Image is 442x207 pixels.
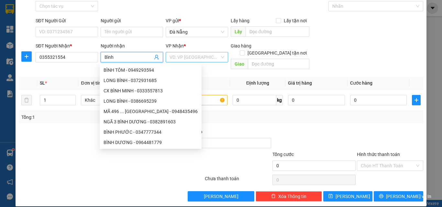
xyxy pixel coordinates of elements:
[21,95,32,105] button: delete
[104,98,198,105] div: LONG BÌNH - 0386695239
[412,98,420,103] span: plus
[85,95,148,105] span: Khác
[21,51,32,62] button: plus
[36,42,98,49] div: SĐT Người Nhận
[170,27,224,37] span: Đà Nẵng
[21,114,171,121] div: Tổng: 1
[412,95,421,105] button: plus
[246,80,269,86] span: Định lượng
[166,17,228,24] div: VP gửi
[231,26,246,37] span: Lấy
[379,194,383,199] span: printer
[100,75,202,86] div: LONG BÌNH - 0372931685
[100,137,202,148] div: BÌNH DƯƠNG - 0964481779
[101,17,163,24] div: Người gửi
[40,80,45,86] span: SL
[256,191,322,202] button: deleteXóa Thông tin
[188,191,254,202] button: [PERSON_NAME]
[272,152,294,157] span: Tổng cước
[374,191,423,202] button: printer[PERSON_NAME] và In
[204,175,272,186] div: Chưa thanh toán
[231,18,249,23] span: Lấy hàng
[100,106,202,117] div: MÃ 496 ... DIÊM ĐIỀN THÁI BÌNH - 0948435496
[350,80,372,86] span: Cước hàng
[328,194,333,199] span: save
[386,193,431,200] span: [PERSON_NAME] và In
[100,117,202,127] div: NGÃ 3 BÌNH DƯƠNG - 0382891603
[104,139,198,146] div: BÌNH DƯƠNG - 0964481779
[271,194,276,199] span: delete
[104,129,198,136] div: BÌNH PHƯỚC - 0347777344
[204,193,238,200] span: [PERSON_NAME]
[231,43,251,48] span: Giao hàng
[104,108,198,115] div: MÃ 496 ... [GEOGRAPHIC_DATA] - 0948435496
[166,43,184,48] span: VP Nhận
[288,95,345,105] input: 0
[104,118,198,125] div: NGÃ 3 BÌNH DƯƠNG - 0382891603
[323,191,373,202] button: save[PERSON_NAME]
[104,67,198,74] div: BÌNH TÔM - 0949293594
[288,80,312,86] span: Giá trị hàng
[231,59,248,69] span: Giao
[276,95,283,105] span: kg
[100,65,202,75] div: BÌNH TÔM - 0949293594
[36,17,98,24] div: SĐT Người Gửi
[245,49,309,57] span: [GEOGRAPHIC_DATA] tận nơi
[22,54,31,59] span: plus
[104,87,198,94] div: CX BÌNH MINH - 0333557813
[100,86,202,96] div: CX BÌNH MINH - 0333557813
[100,127,202,137] div: BÌNH PHƯỚC - 0347777344
[101,42,163,49] div: Người nhận
[246,26,309,37] input: Dọc đường
[81,80,105,86] span: Đơn vị tính
[154,55,159,60] span: user-add
[100,96,202,106] div: LONG BÌNH - 0386695239
[248,59,309,69] input: Dọc đường
[281,17,309,24] span: Lấy tận nơi
[104,77,198,84] div: LONG BÌNH - 0372931685
[336,193,370,200] span: [PERSON_NAME]
[357,152,400,157] label: Hình thức thanh toán
[278,193,306,200] span: Xóa Thông tin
